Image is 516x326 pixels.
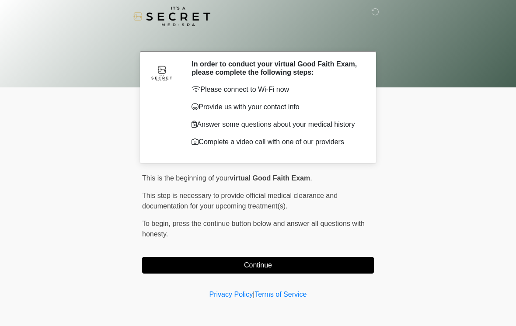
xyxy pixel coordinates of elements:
[142,220,365,238] span: press the continue button below and answer all questions with honesty.
[136,31,380,48] h1: ‎ ‎
[192,137,361,147] p: Complete a video call with one of our providers
[192,60,361,76] h2: In order to conduct your virtual Good Faith Exam, please complete the following steps:
[310,174,312,182] span: .
[253,291,255,298] a: |
[192,84,361,95] p: Please connect to Wi-Fi now
[149,60,175,86] img: Agent Avatar
[133,7,210,26] img: It's A Secret Med Spa Logo
[209,291,253,298] a: Privacy Policy
[255,291,307,298] a: Terms of Service
[142,220,172,227] span: To begin,
[142,257,374,274] button: Continue
[230,174,310,182] strong: virtual Good Faith Exam
[192,119,361,130] p: Answer some questions about your medical history
[192,102,361,112] p: Provide us with your contact info
[142,174,230,182] span: This is the beginning of your
[142,192,338,210] span: This step is necessary to provide official medical clearance and documentation for your upcoming ...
